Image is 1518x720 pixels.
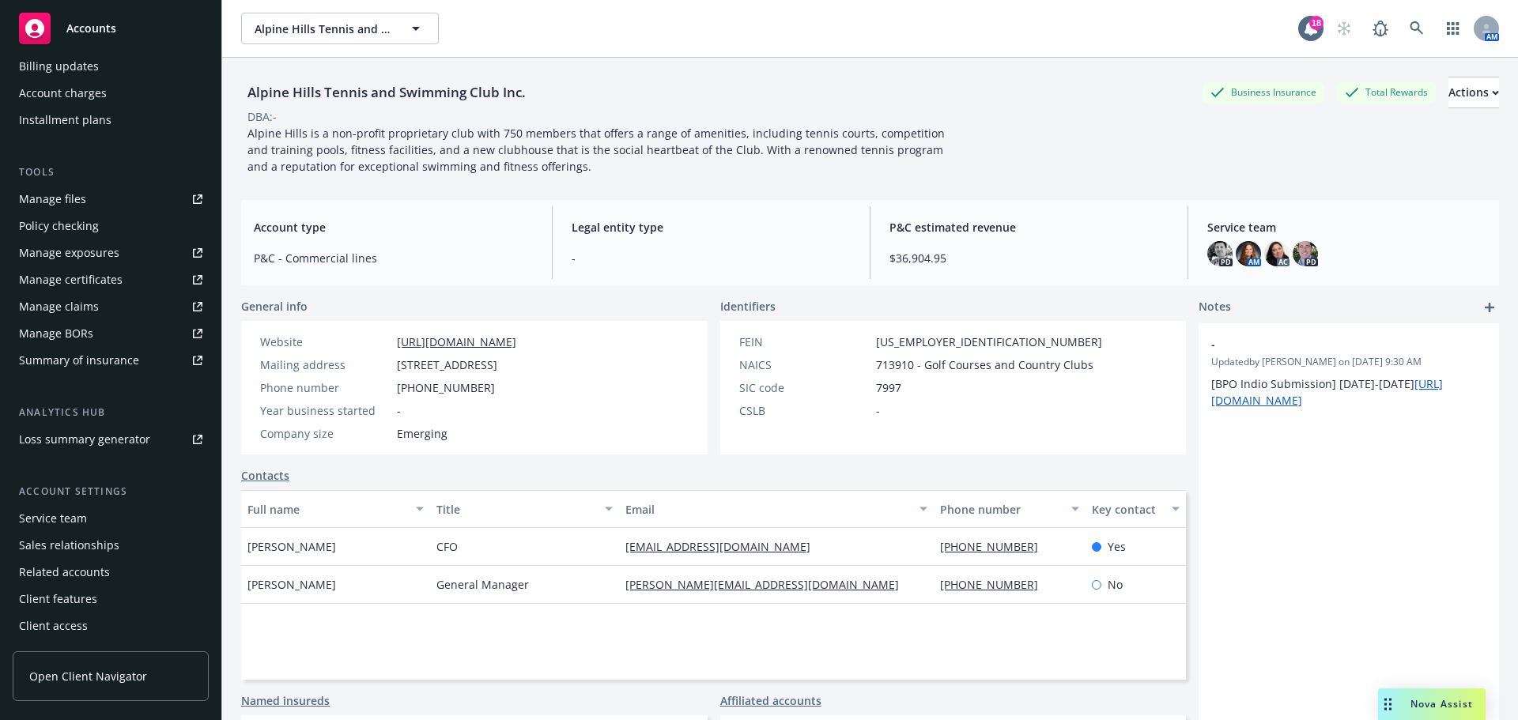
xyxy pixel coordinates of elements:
[19,506,87,531] div: Service team
[1211,355,1486,369] span: Updated by [PERSON_NAME] on [DATE] 9:30 AM
[13,6,209,51] a: Accounts
[625,539,823,554] a: [EMAIL_ADDRESS][DOMAIN_NAME]
[1092,501,1162,518] div: Key contact
[934,490,1085,528] button: Phone number
[13,586,209,612] a: Client features
[940,577,1051,592] a: [PHONE_NUMBER]
[1108,538,1126,555] span: Yes
[19,613,88,639] div: Client access
[876,356,1093,373] span: 713910 - Golf Courses and Country Clubs
[1337,82,1436,102] div: Total Rewards
[247,108,277,125] div: DBA: -
[19,107,111,133] div: Installment plans
[739,356,870,373] div: NAICS
[19,348,139,373] div: Summary of insurance
[1203,82,1324,102] div: Business Insurance
[625,501,910,518] div: Email
[13,533,209,558] a: Sales relationships
[1293,241,1318,266] img: photo
[19,240,119,266] div: Manage exposures
[241,298,308,315] span: General info
[19,81,107,106] div: Account charges
[13,107,209,133] a: Installment plans
[13,560,209,585] a: Related accounts
[1378,688,1486,720] button: Nova Assist
[940,539,1051,554] a: [PHONE_NUMBER]
[397,379,495,396] span: [PHONE_NUMBER]
[13,484,209,499] div: Account settings
[19,321,93,346] div: Manage BORs
[260,425,391,442] div: Company size
[720,298,776,315] span: Identifiers
[1108,576,1123,593] span: No
[619,490,934,528] button: Email
[397,425,447,442] span: Emerging
[889,250,1169,266] span: $36,904.95
[13,321,209,346] a: Manage BORs
[260,356,391,373] div: Mailing address
[13,427,209,452] a: Loss summary generator
[19,187,86,212] div: Manage files
[260,379,391,396] div: Phone number
[739,334,870,350] div: FEIN
[1199,298,1231,317] span: Notes
[247,126,948,174] span: Alpine Hills is a non-profit proprietary club with 750 members that offers a range of amenities, ...
[1378,688,1398,720] div: Drag to move
[436,576,529,593] span: General Manager
[260,334,391,350] div: Website
[1264,241,1290,266] img: photo
[739,379,870,396] div: SIC code
[940,501,1061,518] div: Phone number
[1328,13,1360,44] a: Start snowing
[66,22,116,35] span: Accounts
[1211,336,1445,352] span: -
[1309,12,1324,26] div: 18
[19,267,123,292] div: Manage certificates
[19,294,99,319] div: Manage claims
[19,560,110,585] div: Related accounts
[13,405,209,420] div: Analytics hub
[247,538,336,555] span: [PERSON_NAME]
[247,576,336,593] span: [PERSON_NAME]
[625,577,912,592] a: [PERSON_NAME][EMAIL_ADDRESS][DOMAIN_NAME]
[1199,323,1499,421] div: -Updatedby [PERSON_NAME] on [DATE] 9:30 AM[BPO Indio Submission] [DATE]-[DATE][URL][DOMAIN_NAME]
[430,490,619,528] button: Title
[13,213,209,239] a: Policy checking
[13,613,209,639] a: Client access
[572,250,851,266] span: -
[1448,77,1499,108] button: Actions
[720,692,821,709] a: Affiliated accounts
[19,586,97,612] div: Client features
[572,219,851,236] span: Legal entity type
[13,294,209,319] a: Manage claims
[397,356,497,373] span: [STREET_ADDRESS]
[1437,13,1469,44] a: Switch app
[241,13,439,44] button: Alpine Hills Tennis and Swimming Club Inc.
[241,82,532,103] div: Alpine Hills Tennis and Swimming Club Inc.
[1207,241,1233,266] img: photo
[254,250,533,266] span: P&C - Commercial lines
[13,506,209,531] a: Service team
[241,467,289,484] a: Contacts
[13,54,209,79] a: Billing updates
[13,267,209,292] a: Manage certificates
[436,501,595,518] div: Title
[13,187,209,212] a: Manage files
[255,21,391,37] span: Alpine Hills Tennis and Swimming Club Inc.
[876,334,1102,350] span: [US_EMPLOYER_IDENTIFICATION_NUMBER]
[19,427,150,452] div: Loss summary generator
[739,402,870,419] div: CSLB
[19,54,99,79] div: Billing updates
[19,213,99,239] div: Policy checking
[397,402,401,419] span: -
[1207,219,1486,236] span: Service team
[1401,13,1433,44] a: Search
[29,668,147,684] span: Open Client Navigator
[241,490,430,528] button: Full name
[889,219,1169,236] span: P&C estimated revenue
[13,240,209,266] span: Manage exposures
[436,538,458,555] span: CFO
[19,533,119,558] div: Sales relationships
[241,692,330,709] a: Named insureds
[1480,298,1499,317] a: add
